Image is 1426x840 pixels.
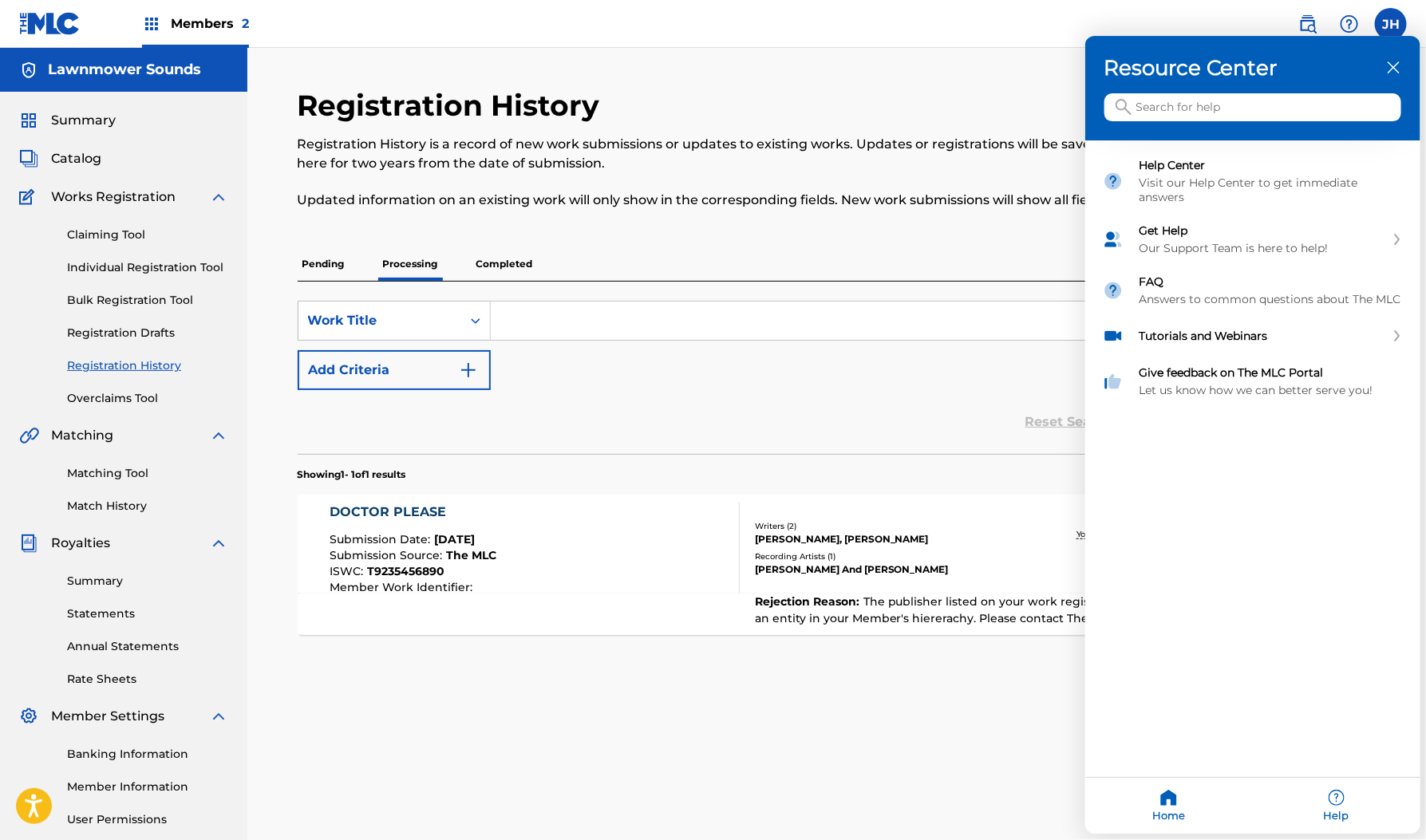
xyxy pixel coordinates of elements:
[1392,331,1402,342] svg: expand
[1085,779,1253,834] div: Home
[1140,329,1385,344] div: Tutorials and Webinars
[1253,779,1420,834] div: Help
[1140,293,1403,307] div: Answers to common questions about The MLC
[1140,224,1385,239] div: Get Help
[1085,215,1420,266] div: Get Help
[1103,172,1124,192] img: module icon
[1085,357,1420,408] div: Give feedback on The MLC Portal
[1104,94,1401,122] input: Search for help
[1085,149,1420,215] div: Help Center
[1085,266,1420,317] div: FAQ
[1140,159,1403,173] div: Help Center
[1085,141,1420,408] div: Resource center home modules
[1103,230,1124,250] img: module icon
[1140,176,1403,205] div: Visit our Help Center to get immediate answers
[1103,281,1124,302] img: module icon
[1140,275,1403,290] div: FAQ
[1140,366,1403,381] div: Give feedback on The MLC Portal
[1103,372,1124,392] img: module icon
[1392,235,1402,246] svg: expand
[1386,61,1401,76] div: close resource center
[1104,56,1401,81] h3: Resource Center
[1140,384,1403,398] div: Let us know how we can better serve you!
[1140,242,1385,256] div: Our Support Team is here to help!
[1103,326,1124,347] img: module icon
[1085,141,1420,408] div: entering resource center home
[1116,100,1132,116] svg: icon
[1085,317,1420,357] div: Tutorials and Webinars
